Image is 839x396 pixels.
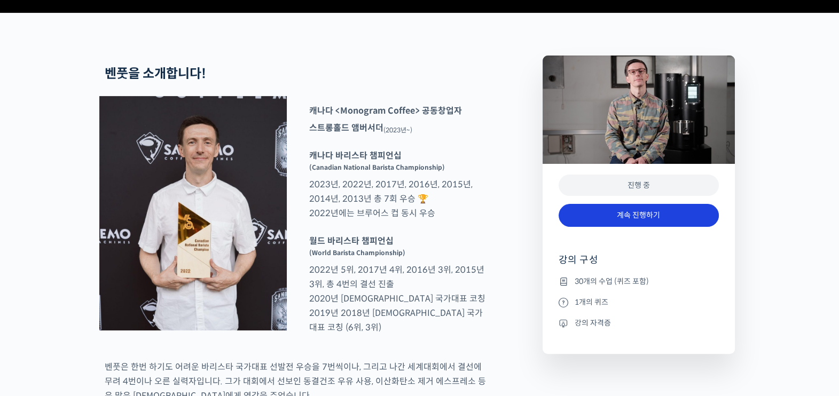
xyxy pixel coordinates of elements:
li: 강의 자격증 [559,316,719,329]
div: 진행 중 [559,175,719,196]
a: 설정 [138,307,205,334]
li: 1개의 퀴즈 [559,296,719,308]
strong: 스트롱홀드 앰버서더 [309,122,383,133]
a: 홈 [3,307,70,334]
p: 2023년, 2022년, 2017년, 2016년, 2015년, 2014년, 2013년 총 7회 우승 🏆 2022년에는 브루어스 컵 동시 우승 [304,148,491,220]
span: 홈 [34,323,40,332]
li: 30개의 수업 (퀴즈 포함) [559,275,719,288]
strong: 캐나다 <Monogram Coffee> 공동창업자 [309,105,462,116]
span: 설정 [165,323,178,332]
p: 2022년 5위, 2017년 4위, 2016년 3위, 2015년 3위, 총 4번의 결선 진출 2020년 [DEMOGRAPHIC_DATA] 국가대표 코칭 2019년 2018년 ... [304,234,491,335]
sup: (World Barista Championship) [309,249,405,257]
sub: (2023년~) [383,126,412,134]
span: 대화 [98,324,111,332]
strong: 월드 바리스타 챔피언십 [309,235,394,247]
a: 대화 [70,307,138,334]
a: 계속 진행하기 [559,204,719,227]
sup: (Canadian National Barista Championship) [309,163,445,171]
strong: 캐나다 바리스타 챔피언십 [309,150,402,161]
h2: 벤풋을 소개합니다! [105,66,486,82]
h4: 강의 구성 [559,254,719,275]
